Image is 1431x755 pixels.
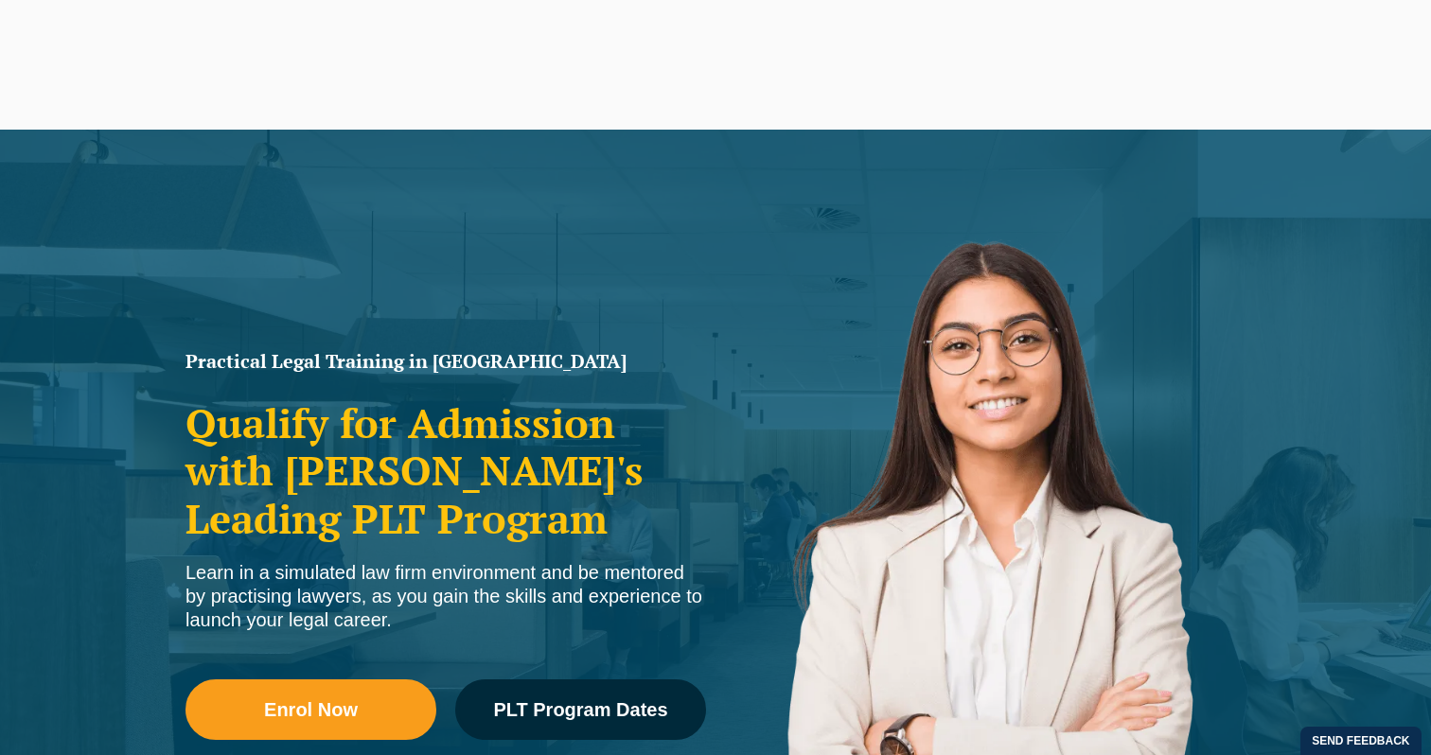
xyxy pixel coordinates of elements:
div: Learn in a simulated law firm environment and be mentored by practising lawyers, as you gain the ... [185,561,706,632]
span: PLT Program Dates [493,700,667,719]
span: Enrol Now [264,700,358,719]
a: PLT Program Dates [455,679,706,740]
h2: Qualify for Admission with [PERSON_NAME]'s Leading PLT Program [185,399,706,542]
a: Enrol Now [185,679,436,740]
h1: Practical Legal Training in [GEOGRAPHIC_DATA] [185,352,706,371]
